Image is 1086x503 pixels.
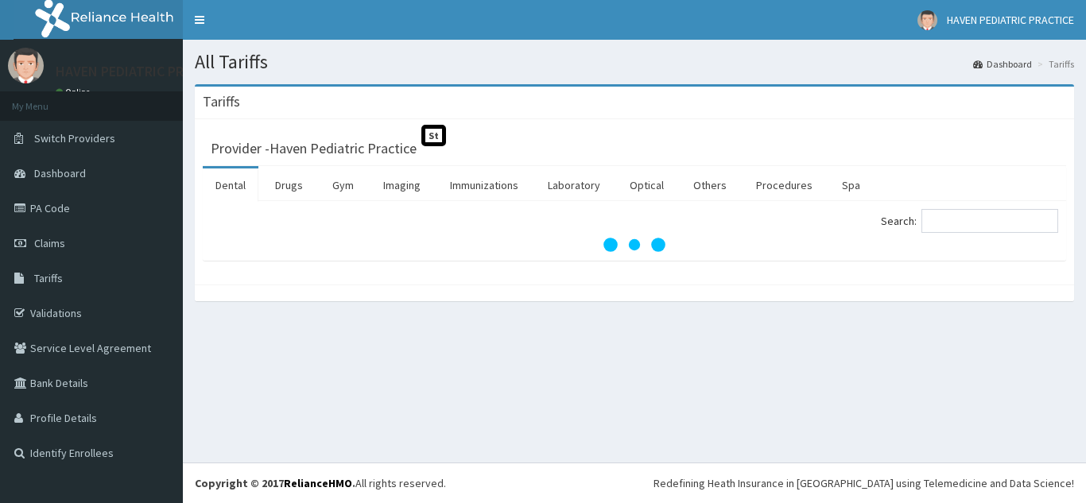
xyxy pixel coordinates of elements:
a: Laboratory [535,168,613,202]
span: Switch Providers [34,131,115,145]
a: Spa [829,168,873,202]
span: HAVEN PEDIATRIC PRACTICE [947,13,1074,27]
h3: Tariffs [203,95,240,109]
a: Imaging [370,168,433,202]
div: Redefining Heath Insurance in [GEOGRAPHIC_DATA] using Telemedicine and Data Science! [654,475,1074,491]
h3: Provider - Haven Pediatric Practice [211,141,417,156]
a: Gym [320,168,367,202]
a: Online [56,87,94,98]
a: Optical [617,168,677,202]
svg: audio-loading [603,213,666,277]
span: Claims [34,236,65,250]
strong: Copyright © 2017 . [195,476,355,490]
a: Dashboard [973,57,1032,71]
a: Others [681,168,739,202]
img: User Image [917,10,937,30]
h1: All Tariffs [195,52,1074,72]
span: Dashboard [34,166,86,180]
a: Dental [203,168,258,202]
input: Search: [921,209,1058,233]
a: Drugs [262,168,316,202]
a: Procedures [743,168,825,202]
label: Search: [881,209,1058,233]
p: HAVEN PEDIATRIC PRACTICE [56,64,227,79]
li: Tariffs [1034,57,1074,71]
a: RelianceHMO [284,476,352,490]
span: Tariffs [34,271,63,285]
span: St [421,125,446,146]
footer: All rights reserved. [183,462,1086,503]
img: User Image [8,48,44,83]
a: Immunizations [437,168,531,202]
